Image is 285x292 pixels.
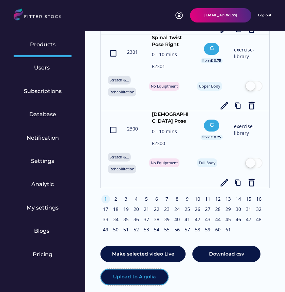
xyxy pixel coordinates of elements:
[132,226,141,233] div: 52
[234,196,243,202] div: 14
[193,226,202,233] div: 58
[247,178,257,188] text: delete_outline
[127,49,142,56] div: 2301
[219,101,229,111] button: edit
[151,83,178,89] div: No Equiptment
[255,216,263,223] div: 48
[132,216,141,223] div: 36
[163,216,171,223] div: 39
[112,216,120,223] div: 34
[112,226,120,233] div: 50
[110,154,129,159] div: Stretch &...
[142,226,151,233] div: 53
[199,160,216,165] div: Full Body
[34,227,51,235] div: Blogs
[101,216,110,223] div: 33
[234,216,243,223] div: 46
[173,196,181,202] div: 8
[204,216,212,223] div: 43
[110,89,134,94] div: Rehabilitation
[224,206,233,213] div: 29
[153,196,161,202] div: 6
[193,196,202,202] div: 10
[110,77,129,82] div: Stretch &...
[244,216,253,223] div: 47
[122,196,130,202] div: 3
[152,111,189,124] div: [DEMOGRAPHIC_DATA] Pose
[152,128,189,137] div: 0 - 10 mins
[214,196,222,202] div: 12
[183,196,192,202] div: 9
[122,206,130,213] div: 19
[109,125,117,134] text: crop_din
[110,166,134,171] div: Rehabilitation
[224,196,233,202] div: 13
[142,216,151,223] div: 37
[122,216,130,223] div: 35
[255,196,263,202] div: 16
[224,226,233,233] div: 61
[255,206,263,213] div: 32
[192,246,260,262] button: Download csv
[234,46,261,60] div: exercise-library
[152,34,189,48] div: Spinal Twist Pose Right
[175,11,183,19] img: profile-circle.svg
[202,58,210,63] div: from
[214,226,222,233] div: 60
[14,9,67,22] img: LOGO.svg
[183,206,192,213] div: 25
[173,226,181,233] div: 56
[153,206,161,213] div: 22
[234,206,243,213] div: 30
[258,13,271,18] div: Log out
[193,216,202,223] div: 42
[202,135,210,140] div: from
[100,269,169,285] button: Upload to Algolia
[153,226,161,233] div: 54
[153,216,161,223] div: 38
[152,63,189,72] div: F2301
[244,206,253,213] div: 31
[214,206,222,213] div: 28
[142,196,151,202] div: 5
[132,206,141,213] div: 20
[206,45,218,52] div: G
[183,226,192,233] div: 57
[163,226,171,233] div: 55
[109,48,117,58] button: crop_din
[204,226,212,233] div: 59
[204,196,212,202] div: 11
[247,101,257,111] button: delete_outline
[193,206,202,213] div: 26
[132,196,141,202] div: 4
[219,178,229,188] button: edit
[151,160,178,165] div: No Equiptment
[204,13,237,18] div: [EMAIL_ADDRESS]
[109,49,117,57] text: crop_din
[109,125,117,135] button: crop_din
[27,204,59,212] div: My settings
[163,206,171,213] div: 23
[30,41,56,48] div: Products
[183,216,192,223] div: 41
[33,251,52,258] div: Pricing
[100,246,186,262] button: Make selected video Live
[234,123,261,136] div: exercise-library
[210,135,221,140] div: £ 0.75
[214,216,222,223] div: 44
[127,125,142,132] div: 2300
[152,140,189,149] div: F2300
[29,111,56,118] div: Database
[34,64,51,72] div: Users
[173,216,181,223] div: 40
[163,196,171,202] div: 7
[31,181,54,188] div: Analytic
[31,157,54,165] div: Settings
[24,88,62,95] div: Subscriptions
[27,134,59,142] div: Notification
[206,121,218,129] div: G
[101,226,110,233] div: 49
[244,196,253,202] div: 15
